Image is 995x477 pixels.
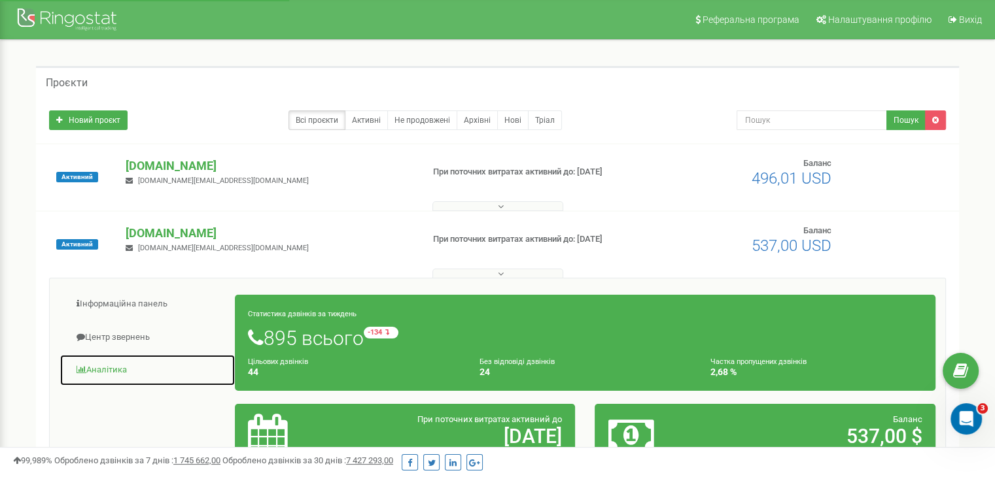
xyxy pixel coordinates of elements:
[959,14,982,25] span: Вихід
[345,110,388,130] a: Активні
[703,14,799,25] span: Реферальна програма
[387,110,457,130] a: Не продовжені
[893,414,922,424] span: Баланс
[752,237,831,255] span: 537,00 USD
[803,225,831,235] span: Баланс
[248,357,308,366] small: Цільових дзвінків
[138,244,309,252] span: [DOMAIN_NAME][EMAIL_ADDRESS][DOMAIN_NAME]
[480,367,691,377] h4: 24
[222,455,393,465] span: Оброблено дзвінків за 30 днів :
[56,239,98,250] span: Активний
[710,357,807,366] small: Частка пропущених дзвінків
[126,225,411,242] p: [DOMAIN_NAME]
[737,110,887,130] input: Пошук
[60,288,236,320] a: Інформаційна панель
[803,158,831,168] span: Баланс
[497,110,529,130] a: Нові
[977,403,988,414] span: 3
[288,110,345,130] a: Всі проєкти
[886,110,926,130] button: Пошук
[54,455,220,465] span: Оброблено дзвінків за 7 днів :
[752,169,831,188] span: 496,01 USD
[710,367,922,377] h4: 2,68 %
[248,310,357,318] small: Статистика дзвінків за тиждень
[433,233,642,246] p: При поточних витратах активний до: [DATE]
[46,77,88,89] h5: Проєкти
[248,327,922,349] h1: 895 всього
[359,425,562,447] h2: [DATE]
[364,327,398,338] small: -134
[480,357,555,366] small: Без відповіді дзвінків
[49,110,128,130] a: Новий проєкт
[951,403,982,435] iframe: Intercom live chat
[346,455,393,465] u: 7 427 293,00
[56,172,98,182] span: Активний
[720,425,922,447] h2: 537,00 $
[138,176,309,185] span: [DOMAIN_NAME][EMAIL_ADDRESS][DOMAIN_NAME]
[60,321,236,354] a: Центр звернень
[417,414,562,424] span: При поточних витратах активний до
[457,110,498,130] a: Архівні
[60,354,236,386] a: Аналiтика
[126,157,411,174] p: [DOMAIN_NAME]
[433,166,642,178] p: При поточних витратах активний до: [DATE]
[173,455,220,465] u: 1 745 662,00
[248,367,460,377] h4: 44
[13,455,52,465] span: 99,989%
[528,110,562,130] a: Тріал
[828,14,932,25] span: Налаштування профілю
